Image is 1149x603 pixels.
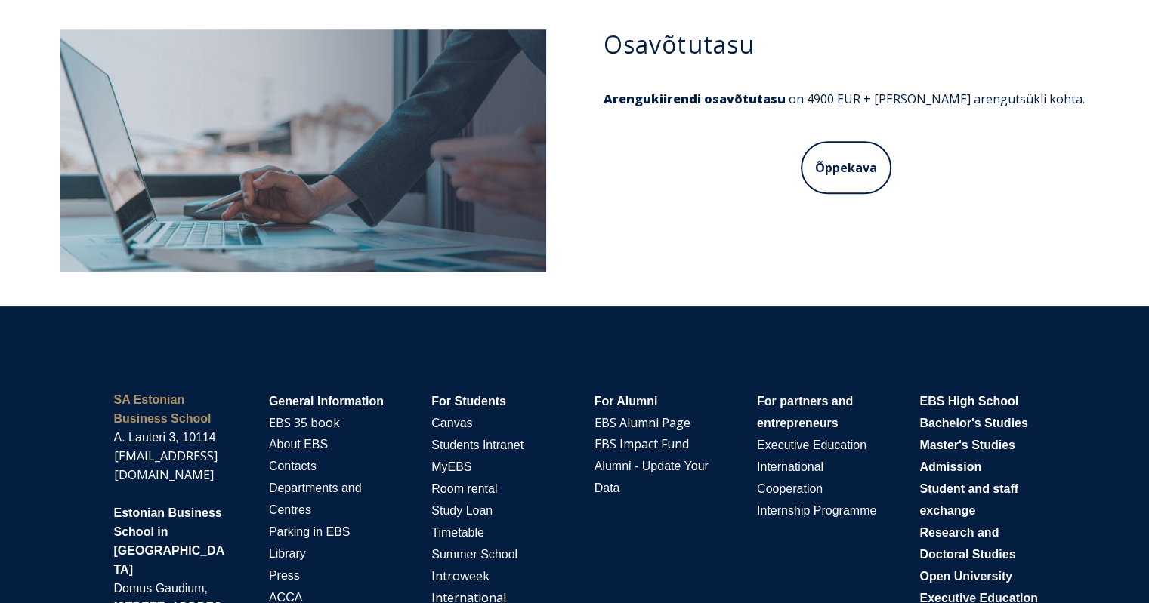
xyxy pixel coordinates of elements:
[595,395,658,408] span: For Alumni
[919,438,1015,451] span: Master's Studies
[431,480,497,497] a: Room rental
[757,438,866,451] span: Executive Education
[60,29,546,272] img: 4-Nov-19-2024-02-01-52-3618-PM
[269,435,328,452] a: About EBS
[114,506,225,576] span: Estonian Business School in [GEOGRAPHIC_DATA]
[757,436,866,453] a: Executive Education
[757,502,876,518] a: Internship Programme
[431,417,472,429] span: Canvas
[431,436,524,453] a: Students Intranet
[757,504,876,517] span: Internship Programme
[757,458,823,497] a: International Cooperation
[269,460,317,472] span: Contacts
[801,141,891,194] a: Õppekava
[431,414,472,431] a: Canvas
[603,29,1089,60] h3: Osavõtutasu
[269,547,306,560] span: Library
[269,545,306,561] a: Library
[431,482,497,495] span: Room rental
[431,524,484,540] a: Timetable
[431,438,524,451] span: Students Intranet
[919,524,1015,562] a: Research and Doctoral Studies
[114,393,212,425] strong: SA Estonian Business School
[919,392,1018,409] a: EBS High School
[269,438,328,451] span: About EBS
[269,414,340,431] a: EBS 35 book
[431,504,493,517] span: Study Loan
[269,395,384,408] span: General Information
[269,525,351,538] span: Parking in EBS
[919,417,1027,429] span: Bachelor's Studies
[757,395,853,429] span: For partners and entrepreneurs
[431,570,489,583] span: I
[919,436,1015,453] a: Master's Studies
[269,567,300,583] a: Press
[431,546,517,562] a: Summer School
[919,458,981,475] a: Admission
[788,91,833,107] span: on 4900
[595,457,709,496] a: Alumni - Update Your Data
[431,526,484,539] span: Timetable
[919,526,1015,561] span: Research and Doctoral Studies
[431,502,493,518] a: Study Loan
[919,395,1018,408] span: EBS High School
[919,480,1018,518] a: Student and staff exchange
[431,458,471,475] a: MyEBS
[595,414,690,431] a: EBS Alumni Page
[114,431,216,444] span: A. Lauteri 3, 10114
[435,568,490,584] a: ntroweek
[919,460,981,473] span: Admission
[269,523,351,540] a: Parking in EBS
[919,568,1012,584] a: Open University
[603,91,788,107] strong: Arengukiirendi osavõtutasu
[595,435,689,452] a: EBS Impact Fund
[919,414,1027,431] a: Bachelor's Studies
[114,448,218,483] a: [EMAIL_ADDRESS][DOMAIN_NAME]
[836,91,1084,107] span: EUR + [PERSON_NAME] arengutsükli kohta.
[431,548,517,561] span: Summer School
[431,460,471,473] span: MyEBS
[269,457,317,474] a: Contacts
[269,479,362,518] a: Departments and Centres
[919,482,1018,517] span: Student and staff exchange
[431,395,506,408] span: For Students
[757,460,823,495] span: International Cooperation
[595,460,709,494] span: Alumni - Update Your Data
[919,570,1012,583] span: Open University
[269,481,362,516] span: Departments and Centres
[269,569,300,582] span: Press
